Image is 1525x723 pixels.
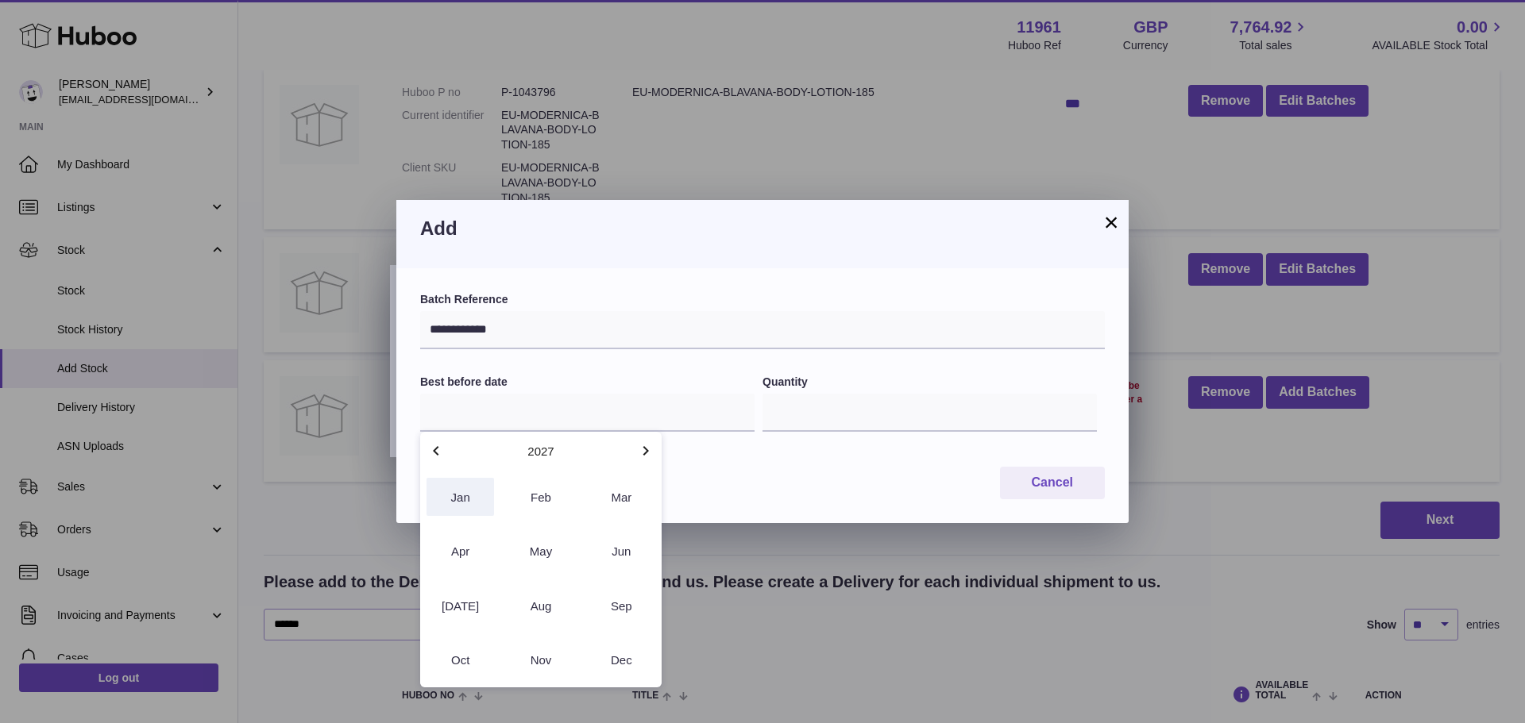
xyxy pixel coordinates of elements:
label: Quantity [762,375,1097,390]
button: × [1102,213,1121,232]
button: May [507,533,574,571]
button: Jun [588,533,655,571]
button: Apr [427,533,494,571]
button: Dec [588,641,655,679]
button: Aug [507,586,574,625]
button: Cancel [1000,467,1105,499]
label: Best before date [420,375,755,390]
h3: Add [420,216,1105,241]
button: Jan [427,478,494,516]
label: Batch Reference [420,292,1105,307]
button: Oct [427,641,494,679]
button: Sep [588,586,655,625]
button: Nov [507,641,574,679]
button: [DATE] [427,586,494,625]
button: Feb [507,478,574,516]
button: 2027 [527,445,554,457]
button: Mar [588,478,655,516]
